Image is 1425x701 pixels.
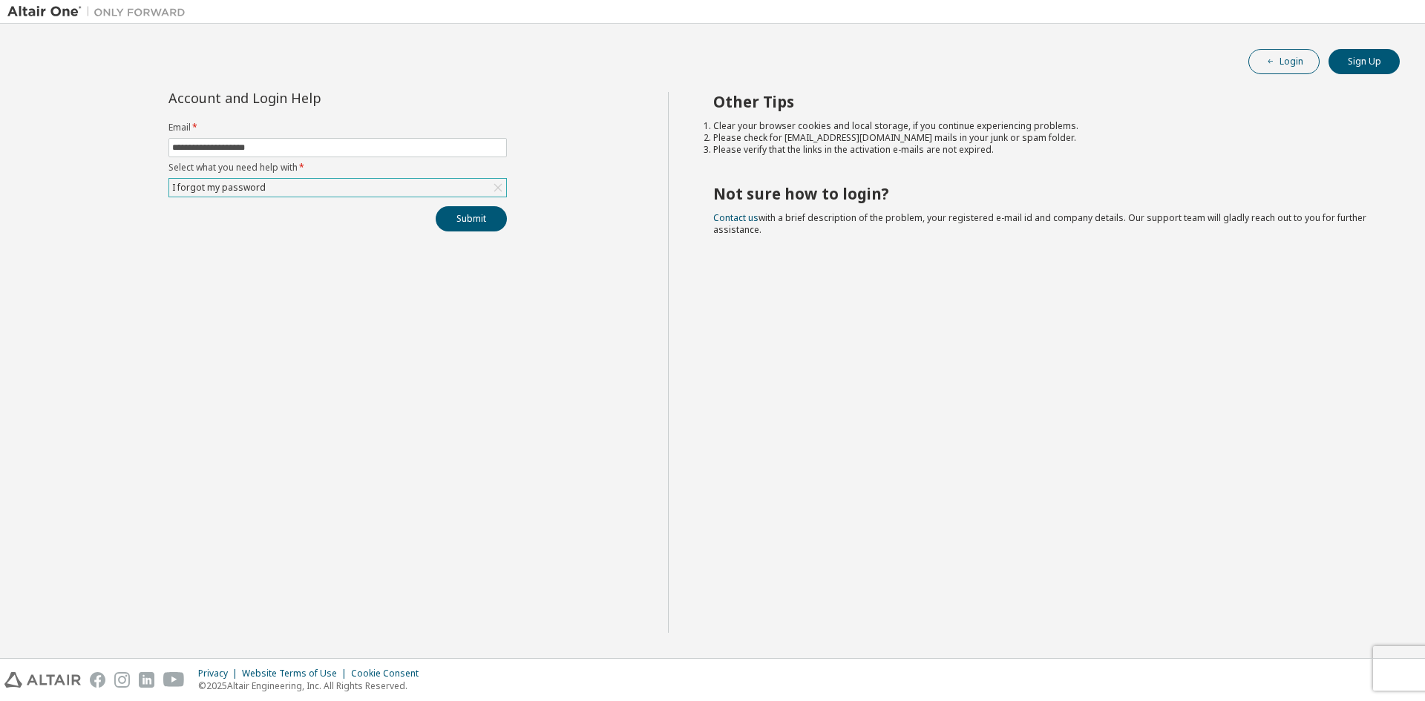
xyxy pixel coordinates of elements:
a: Contact us [713,211,759,224]
label: Email [168,122,507,134]
div: Cookie Consent [351,668,427,679]
li: Clear your browser cookies and local storage, if you continue experiencing problems. [713,120,1374,132]
div: Privacy [198,668,242,679]
button: Login [1248,49,1320,74]
span: with a brief description of the problem, your registered e-mail id and company details. Our suppo... [713,211,1366,236]
label: Select what you need help with [168,162,507,174]
button: Submit [436,206,507,231]
div: I forgot my password [170,180,268,196]
li: Please verify that the links in the activation e-mails are not expired. [713,144,1374,156]
div: Website Terms of Use [242,668,351,679]
img: youtube.svg [163,672,185,688]
div: Account and Login Help [168,92,439,104]
li: Please check for [EMAIL_ADDRESS][DOMAIN_NAME] mails in your junk or spam folder. [713,132,1374,144]
div: I forgot my password [169,179,506,197]
h2: Other Tips [713,92,1374,111]
img: Altair One [7,4,193,19]
p: © 2025 Altair Engineering, Inc. All Rights Reserved. [198,679,427,692]
img: instagram.svg [114,672,130,688]
img: altair_logo.svg [4,672,81,688]
img: linkedin.svg [139,672,154,688]
button: Sign Up [1329,49,1400,74]
h2: Not sure how to login? [713,184,1374,203]
img: facebook.svg [90,672,105,688]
